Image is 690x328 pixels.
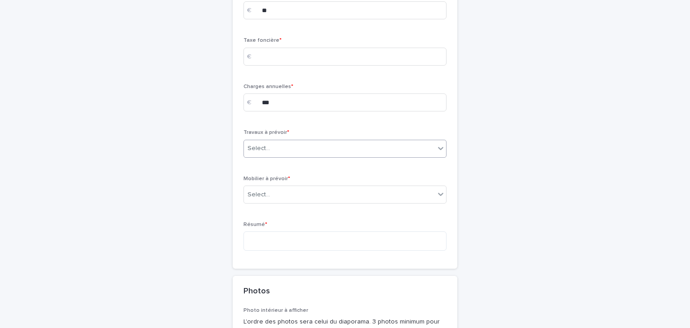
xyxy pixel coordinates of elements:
div: Select... [248,144,270,153]
span: Taxe foncière [243,38,282,43]
h2: Photos [243,287,270,297]
span: Mobilier à prévoir [243,176,290,182]
div: Select... [248,190,270,199]
span: Résumé [243,222,267,227]
div: € [243,48,261,66]
span: Travaux à prévoir [243,130,289,135]
span: Photo intérieur à afficher [243,308,308,313]
div: € [243,1,261,19]
div: € [243,93,261,111]
span: Charges annuelles [243,84,293,89]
